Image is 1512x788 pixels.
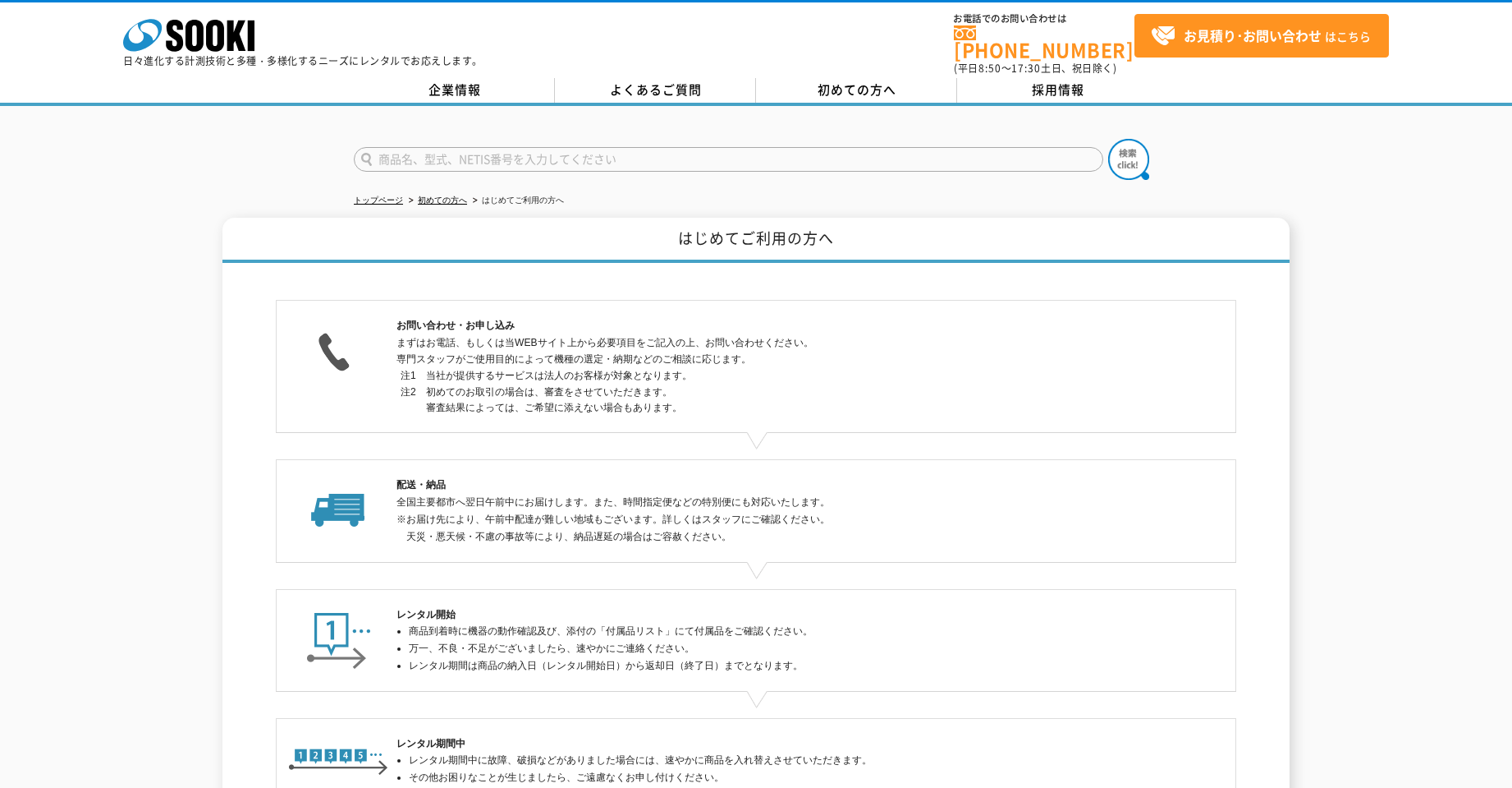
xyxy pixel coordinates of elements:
[409,769,1116,786] li: その他お困りなことが生じましたら、ご遠慮なくお申し付けください。
[396,334,1116,369] p: まずはお電話、もしくは当WEBサイト上から必要項目をご記入の上、お問い合わせください。 専門スタッフがご使用目的によって機種の選定・納期などのご相談に応じます。
[288,735,389,781] img: レンタル期間中
[222,218,1290,263] h1: はじめてご利用の方へ
[288,606,390,670] img: レンタル開始
[354,78,555,103] a: 企業情報
[396,494,1116,511] p: 全国主要都市へ翌日午前中にお届けします。また、時間指定便などの特別便にも対応いたします。
[354,196,403,205] a: トップページ
[470,192,564,210] li: はじめてご利用の方へ
[409,752,1116,769] li: レンタル期間中に故障、破損などがありました場合には、速やかに商品を入れ替えさせていただきます。
[396,735,1116,753] h2: レンタル期間中
[1011,61,1041,76] span: 17:30
[396,317,1116,334] h2: お問い合わせ・お申し込み
[756,78,957,103] a: 初めての方へ
[396,606,1116,624] h2: レンタル開始
[396,477,1116,494] h2: 配送・納品
[401,385,416,400] dt: 注2
[1184,25,1322,45] strong: お見積り･お問い合わせ
[555,78,756,103] a: よくあるご質問
[426,385,1116,417] dd: 初めてのお取引の場合は、審査をさせていただきます。 審査結果によっては、ご希望に添えない場合もあります。
[1108,139,1149,180] img: btn_search.png
[954,14,1134,24] span: お電話でのお問い合わせは
[954,61,1116,76] span: (平日 ～ 土日、祝日除く)
[401,368,416,384] dt: 注1
[1134,14,1389,58] a: お見積り･お問い合わせはこちら
[1151,24,1371,48] span: はこちら
[409,640,1116,657] li: 万一、不良・不足がございましたら、速やかにご連絡ください。
[409,623,1116,640] li: 商品到着時に機器の動作確認及び、添付の「付属品リスト」にて付属品をご確認ください。
[409,657,1116,675] li: レンタル期間は商品の納入日（レンタル開始日）から返却日（終了日）までとなります。
[818,81,896,99] span: 初めての方へ
[978,61,1001,76] span: 8:50
[288,317,390,380] img: お問い合わせ・お申し込み
[406,511,1116,546] p: ※お届け先により、午前中配達が難しい地域もございます。詳しくはスタッフにご確認ください。 天災・悪天候・不慮の事故等により、納品遅延の場合はご容赦ください。
[418,196,467,205] a: 初めての方へ
[954,25,1134,59] a: [PHONE_NUMBER]
[288,477,389,530] img: 配送・納品
[123,56,483,66] p: 日々進化する計測技術と多種・多様化するニーズにレンタルでお応えします。
[426,368,1116,384] dd: 当社が提供するサービスは法人のお客様が対象となります。
[354,147,1103,172] input: 商品名、型式、NETIS番号を入力してください
[957,78,1158,103] a: 採用情報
